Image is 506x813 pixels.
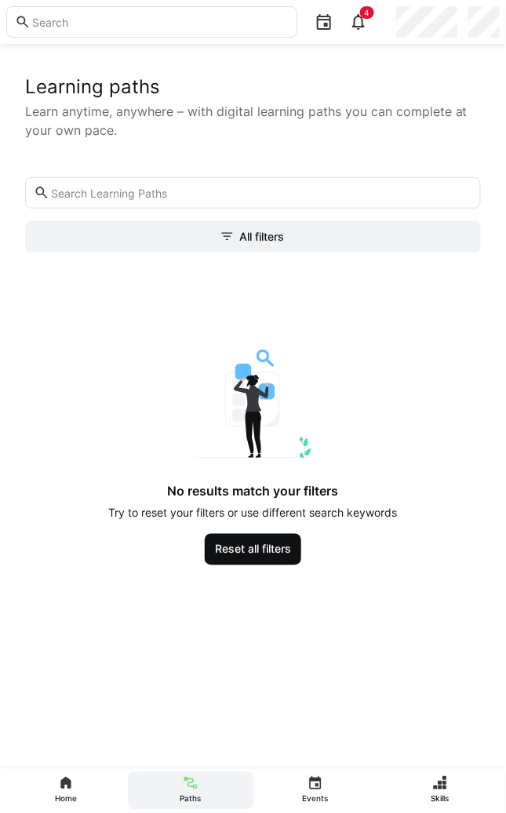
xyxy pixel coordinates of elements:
[49,186,472,200] input: Search Learning Paths
[237,229,286,245] span: All filters
[168,484,339,499] h4: No results match your filters
[213,542,293,557] span: Reset all filters
[109,506,398,521] p: Try to reset your filters or use different search keywords
[25,221,481,252] button: All filters
[31,15,289,29] input: Search
[25,75,481,99] h2: Learning paths
[25,102,481,140] p: Learn anytime, anywhere – with digital learning paths you can complete at your own pace.
[205,534,301,565] button: Reset all filters
[365,8,369,17] span: 4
